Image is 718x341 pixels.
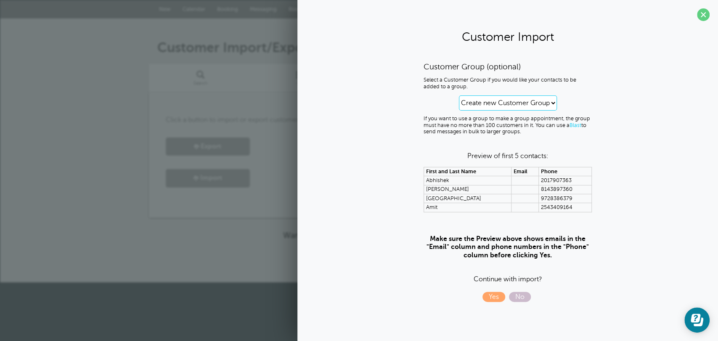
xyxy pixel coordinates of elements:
th: Phone [538,167,591,176]
td: [GEOGRAPHIC_DATA] [424,194,511,203]
p: Continue with import? [424,219,592,302]
h1: Customer Import/Export [157,40,570,56]
a: Blast [570,122,581,128]
strong: Make sure the Preview above shows emails in the "Email" column and phone numbers in the "Phone" c... [427,235,589,259]
p: Preview of first 5 contacts: [424,152,592,160]
span: Yes [482,292,505,302]
span: Search [153,81,248,86]
span: Export [201,143,221,151]
span: List [256,81,344,86]
a: List [252,64,348,92]
span: New [159,6,171,12]
a: Import [166,169,250,187]
span: Booking [217,6,238,12]
td: Abhishek [424,176,511,185]
a: No [509,293,533,301]
td: 8143897360 [538,185,591,194]
span: Calendar [183,6,205,12]
a: Yes [482,293,509,301]
td: Amit [424,203,511,212]
p: Click a button to import or export customers. [166,116,553,124]
a: Search [149,64,252,92]
p: Select a Customer Group if you would like your contacts to be added to a group. [424,77,592,90]
span: Import [200,174,222,182]
p: Want a ? [149,230,570,240]
a: Export [166,137,250,156]
th: Email [511,167,539,176]
td: 2543409164 [538,203,591,212]
h3: Customer Group (optional) [424,62,592,71]
h2: Customer Import [306,29,710,44]
th: First and Last Name [424,167,511,176]
span: Blasts [289,6,303,12]
td: 9728386379 [538,194,591,203]
span: No [509,292,531,302]
p: If you want to use a group to make a group appointment, the group must have no more than 100 cust... [424,116,592,135]
td: 2017907363 [538,176,591,185]
td: [PERSON_NAME] [424,185,511,194]
span: Messaging [250,6,277,12]
iframe: Resource center [684,307,710,333]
